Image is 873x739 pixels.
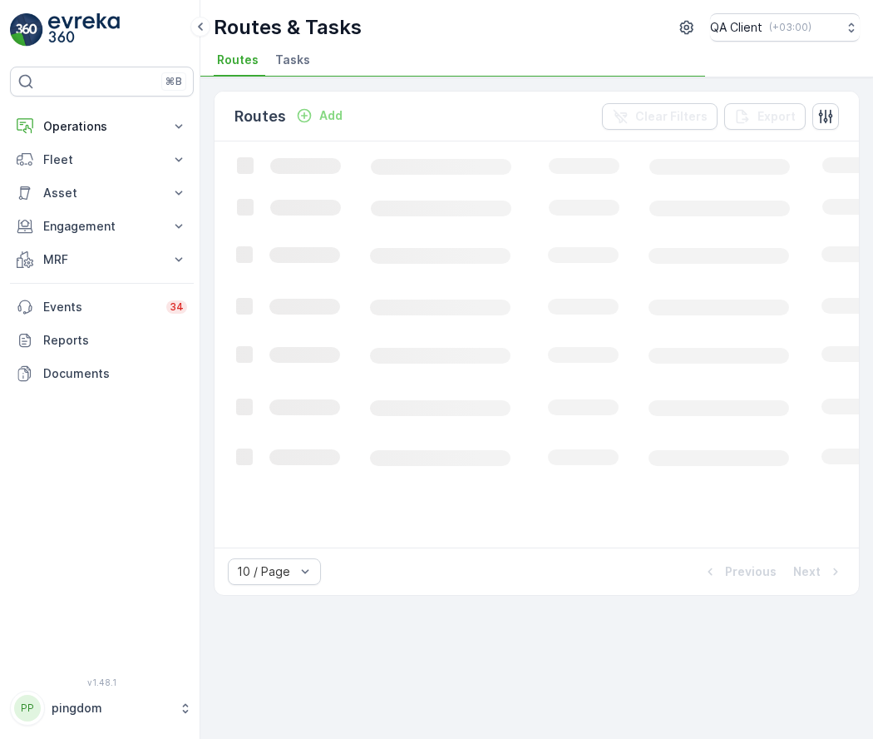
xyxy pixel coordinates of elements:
[724,103,806,130] button: Export
[234,105,286,128] p: Routes
[10,324,194,357] a: Reports
[43,365,187,382] p: Documents
[43,185,160,201] p: Asset
[700,562,778,582] button: Previous
[710,13,860,42] button: QA Client(+03:00)
[769,21,811,34] p: ( +03:00 )
[725,563,777,580] p: Previous
[43,151,160,168] p: Fleet
[710,19,762,36] p: QA Client
[757,108,796,125] p: Export
[793,563,821,580] p: Next
[43,251,160,268] p: MRF
[319,107,343,124] p: Add
[10,290,194,324] a: Events34
[14,695,41,722] div: PP
[10,357,194,390] a: Documents
[10,677,194,687] span: v 1.48.1
[10,176,194,210] button: Asset
[792,562,846,582] button: Next
[289,106,349,126] button: Add
[48,13,120,47] img: logo_light-DOdMpM7g.png
[10,243,194,276] button: MRF
[635,108,708,125] p: Clear Filters
[275,52,310,68] span: Tasks
[10,691,194,726] button: PPpingdom
[10,110,194,143] button: Operations
[170,300,184,314] p: 34
[43,218,160,235] p: Engagement
[43,332,187,349] p: Reports
[217,52,259,68] span: Routes
[602,103,718,130] button: Clear Filters
[165,75,182,88] p: ⌘B
[214,14,362,41] p: Routes & Tasks
[43,299,156,315] p: Events
[10,143,194,176] button: Fleet
[52,700,170,717] p: pingdom
[43,118,160,135] p: Operations
[10,13,43,47] img: logo
[10,210,194,243] button: Engagement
